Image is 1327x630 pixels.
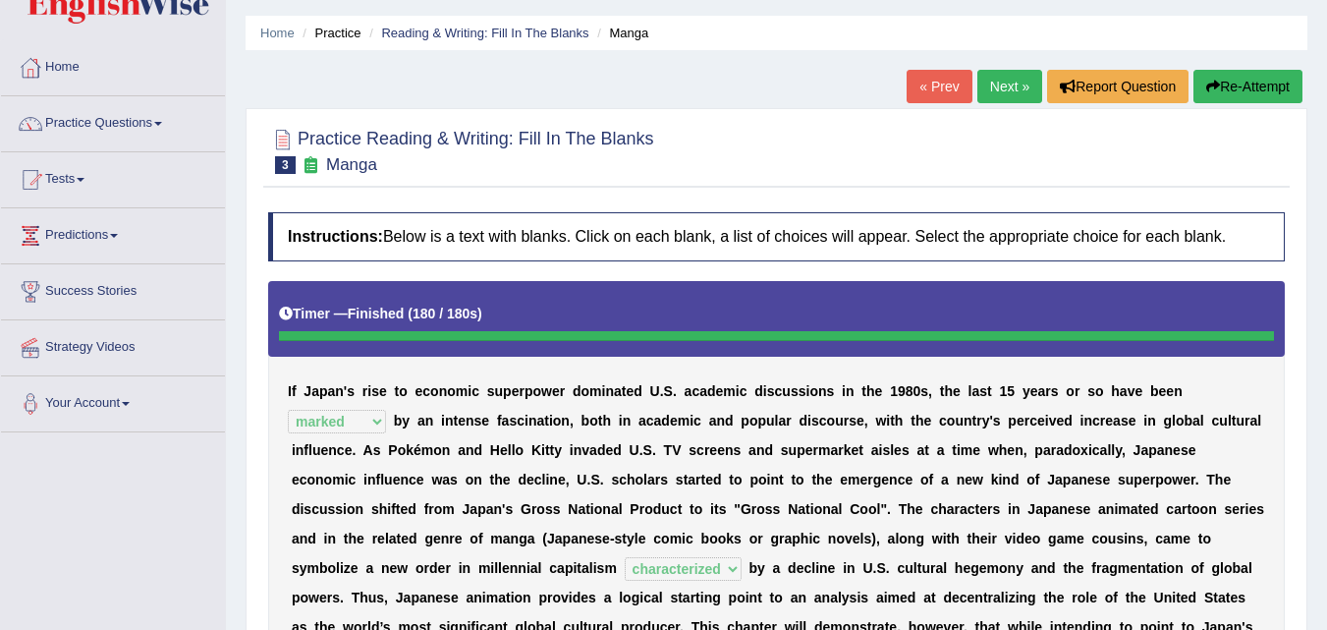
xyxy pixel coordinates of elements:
b: b [581,413,590,429]
b: s [734,442,742,458]
b: c [740,383,747,399]
b: o [947,413,956,429]
b: . [673,383,677,399]
b: l [512,442,516,458]
h2: Practice Reading & Writing: Fill In The Blanks [268,125,654,174]
b: v [1049,413,1057,429]
button: Report Question [1047,70,1189,103]
b: i [1080,413,1084,429]
b: s [993,413,1001,429]
b: i [886,413,890,429]
b: o [516,442,525,458]
b: Instructions: [288,228,383,245]
b: c [471,383,479,399]
b: , [570,413,574,429]
b: a [458,442,466,458]
b: i [1045,413,1049,429]
b: l [308,442,312,458]
b: o [581,383,590,399]
b: 5 [1007,383,1015,399]
b: w [541,383,552,399]
b: m [818,442,830,458]
b: a [536,413,544,429]
b: h [895,413,904,429]
b: s [767,383,775,399]
b: e [857,413,864,429]
b: u [766,413,775,429]
b: e [1129,413,1136,429]
b: c [1212,413,1220,429]
a: Strategy Videos [1,320,225,370]
b: e [481,413,489,429]
b: ' [989,413,992,429]
b: t [890,413,895,429]
b: u [1219,413,1228,429]
b: a [589,442,597,458]
b: i [602,383,606,399]
b: e [1134,383,1142,399]
b: a [748,442,756,458]
b: e [851,442,858,458]
b: i [468,383,471,399]
b: é [414,442,421,458]
b: S [664,383,673,399]
span: 3 [275,156,296,174]
b: r [1045,383,1050,399]
b: e [1017,413,1024,429]
b: s [1051,383,1059,399]
b: e [512,383,520,399]
b: k [406,442,414,458]
b: o [398,442,407,458]
b: o [1066,383,1075,399]
b: n [561,413,570,429]
b: a [1192,413,1200,429]
b: e [717,442,725,458]
b: v [1128,383,1135,399]
li: Manga [592,24,648,42]
b: t [987,383,992,399]
b: l [775,413,779,429]
b: s [509,413,517,429]
b: c [693,413,701,429]
b: n [425,413,434,429]
b: t [911,413,915,429]
h5: Timer — [279,307,482,321]
h4: Below is a text with blanks. Click on each blank, a list of choices will appear. Select the appro... [268,212,1285,261]
b: p [797,442,805,458]
b: t [622,383,627,399]
b: n [623,413,632,429]
b: r [560,383,565,399]
b: b [1185,413,1193,429]
b: i [805,383,809,399]
b: e [1105,413,1113,429]
b: r [813,442,818,458]
b: 9 [898,383,906,399]
b: m [723,383,735,399]
b: r [1024,413,1029,429]
small: Exam occurring question [301,156,321,175]
b: t [1232,413,1237,429]
b: Finished [348,306,405,321]
b: S [643,442,652,458]
b: e [379,383,387,399]
b: r [1244,413,1249,429]
b: d [754,383,763,399]
b: . [352,442,356,458]
b: a [1113,413,1121,429]
b: I [288,383,292,399]
b: e [500,442,508,458]
b: h [602,413,611,429]
b: p [757,413,766,429]
b: r [976,413,981,429]
b: i [690,413,693,429]
b: v [581,442,589,458]
b: d [764,442,773,458]
b: 1 [1000,383,1008,399]
b: k [844,442,852,458]
b: n [605,383,614,399]
b: o [809,383,818,399]
b: a [685,383,692,399]
b: e [345,442,353,458]
b: y [1023,383,1030,399]
b: b [394,413,403,429]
